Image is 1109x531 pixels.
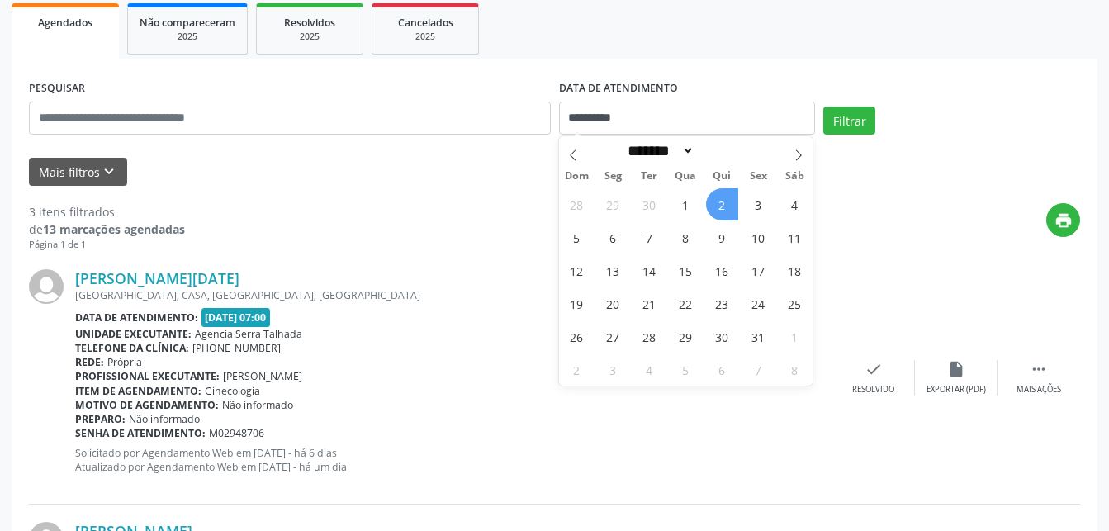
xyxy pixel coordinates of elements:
[597,287,629,320] span: Outubro 20, 2025
[398,16,453,30] span: Cancelados
[201,308,271,327] span: [DATE] 07:00
[631,171,667,182] span: Ter
[223,369,302,383] span: [PERSON_NAME]
[75,426,206,440] b: Senha de atendimento:
[779,287,811,320] span: Outubro 25, 2025
[779,353,811,386] span: Novembro 8, 2025
[927,384,986,396] div: Exportar (PDF)
[670,188,702,220] span: Outubro 1, 2025
[779,254,811,287] span: Outubro 18, 2025
[633,353,666,386] span: Novembro 4, 2025
[561,221,593,254] span: Outubro 5, 2025
[742,254,775,287] span: Outubro 17, 2025
[75,412,126,426] b: Preparo:
[670,287,702,320] span: Outubro 22, 2025
[29,158,127,187] button: Mais filtroskeyboard_arrow_down
[75,311,198,325] b: Data de atendimento:
[706,188,738,220] span: Outubro 2, 2025
[29,76,85,102] label: PESQUISAR
[597,188,629,220] span: Setembro 29, 2025
[107,355,142,369] span: Própria
[75,384,201,398] b: Item de agendamento:
[561,188,593,220] span: Setembro 28, 2025
[633,254,666,287] span: Outubro 14, 2025
[75,269,239,287] a: [PERSON_NAME][DATE]
[852,384,894,396] div: Resolvido
[742,320,775,353] span: Outubro 31, 2025
[75,446,832,474] p: Solicitado por Agendamento Web em [DATE] - há 6 dias Atualizado por Agendamento Web em [DATE] - h...
[559,171,595,182] span: Dom
[561,287,593,320] span: Outubro 19, 2025
[623,142,695,159] select: Month
[75,341,189,355] b: Telefone da clínica:
[1030,360,1048,378] i: 
[779,188,811,220] span: Outubro 4, 2025
[38,16,92,30] span: Agendados
[823,107,875,135] button: Filtrar
[205,384,260,398] span: Ginecologia
[561,353,593,386] span: Novembro 2, 2025
[559,76,678,102] label: DATA DE ATENDIMENTO
[140,31,235,43] div: 2025
[742,287,775,320] span: Outubro 24, 2025
[29,238,185,252] div: Página 1 de 1
[633,221,666,254] span: Outubro 7, 2025
[670,353,702,386] span: Novembro 5, 2025
[706,254,738,287] span: Outubro 16, 2025
[670,320,702,353] span: Outubro 29, 2025
[633,287,666,320] span: Outubro 21, 2025
[561,320,593,353] span: Outubro 26, 2025
[268,31,351,43] div: 2025
[667,171,704,182] span: Qua
[1017,384,1061,396] div: Mais ações
[947,360,965,378] i: insert_drive_file
[670,254,702,287] span: Outubro 15, 2025
[140,16,235,30] span: Não compareceram
[694,142,749,159] input: Year
[192,341,281,355] span: [PHONE_NUMBER]
[129,412,200,426] span: Não informado
[706,320,738,353] span: Outubro 30, 2025
[1054,211,1073,230] i: print
[29,203,185,220] div: 3 itens filtrados
[75,288,832,302] div: [GEOGRAPHIC_DATA], CASA, [GEOGRAPHIC_DATA], [GEOGRAPHIC_DATA]
[75,369,220,383] b: Profissional executante:
[222,398,293,412] span: Não informado
[865,360,883,378] i: check
[597,320,629,353] span: Outubro 27, 2025
[706,353,738,386] span: Novembro 6, 2025
[561,254,593,287] span: Outubro 12, 2025
[209,426,264,440] span: M02948706
[742,221,775,254] span: Outubro 10, 2025
[75,327,192,341] b: Unidade executante:
[29,220,185,238] div: de
[742,353,775,386] span: Novembro 7, 2025
[704,171,740,182] span: Qui
[740,171,776,182] span: Sex
[776,171,813,182] span: Sáb
[384,31,467,43] div: 2025
[43,221,185,237] strong: 13 marcações agendadas
[597,353,629,386] span: Novembro 3, 2025
[742,188,775,220] span: Outubro 3, 2025
[597,221,629,254] span: Outubro 6, 2025
[706,287,738,320] span: Outubro 23, 2025
[633,320,666,353] span: Outubro 28, 2025
[195,327,302,341] span: Agencia Serra Talhada
[284,16,335,30] span: Resolvidos
[1046,203,1080,237] button: print
[75,398,219,412] b: Motivo de agendamento:
[670,221,702,254] span: Outubro 8, 2025
[597,254,629,287] span: Outubro 13, 2025
[633,188,666,220] span: Setembro 30, 2025
[75,355,104,369] b: Rede:
[100,163,118,181] i: keyboard_arrow_down
[595,171,631,182] span: Seg
[779,221,811,254] span: Outubro 11, 2025
[29,269,64,304] img: img
[779,320,811,353] span: Novembro 1, 2025
[706,221,738,254] span: Outubro 9, 2025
